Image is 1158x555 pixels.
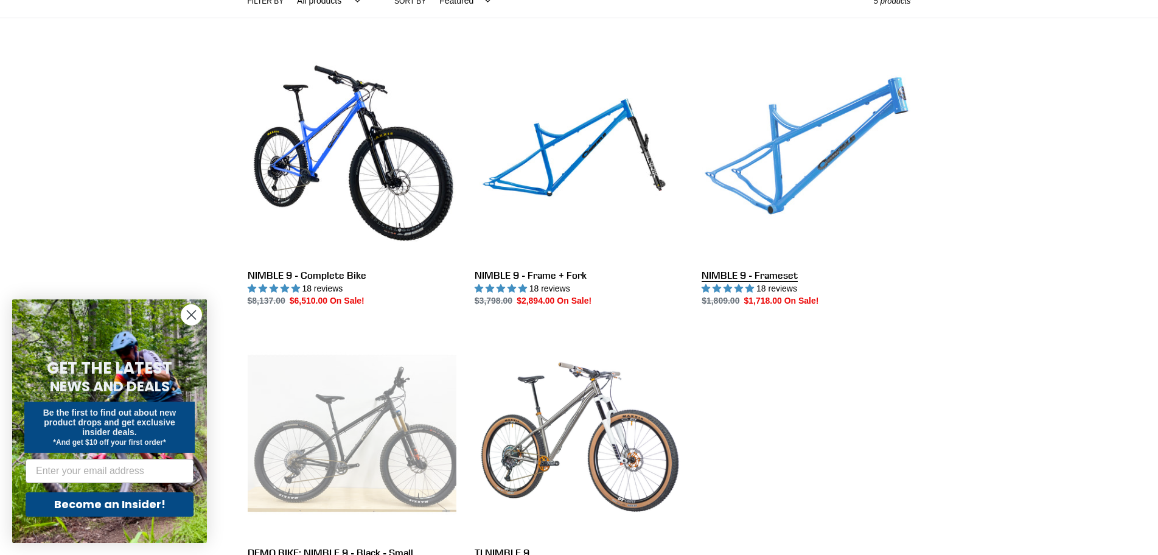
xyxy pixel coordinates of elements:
span: NEWS AND DEALS [50,377,170,396]
span: *And get $10 off your first order* [53,438,166,447]
button: Become an Insider! [26,492,194,517]
button: Close dialog [181,304,202,326]
input: Enter your email address [26,459,194,483]
span: Be the first to find out about new product drops and get exclusive insider deals. [43,408,176,437]
span: GET THE LATEST [47,357,172,379]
